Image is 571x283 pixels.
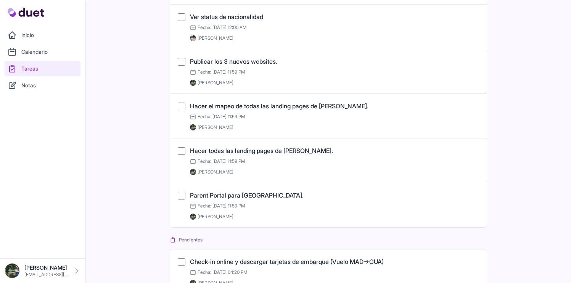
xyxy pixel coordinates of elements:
[5,27,80,43] a: Inicio
[5,263,20,278] img: DSC08576_Original.jpeg
[24,272,68,278] p: [EMAIL_ADDRESS][DOMAIN_NAME]
[5,61,80,76] a: Tareas
[190,269,247,275] span: Fecha: [DATE] 04:20 PM
[190,69,245,75] span: Fecha: [DATE] 11:59 PM
[198,214,233,220] span: [PERSON_NAME]
[190,80,196,86] img: DSC08576_Original.jpeg
[190,191,304,199] a: Parent Portal para [GEOGRAPHIC_DATA].
[24,264,68,272] p: [PERSON_NAME]
[190,124,196,130] img: DSC08576_Original.jpeg
[198,169,233,175] span: [PERSON_NAME]
[190,158,245,164] span: Fecha: [DATE] 11:59 PM
[5,44,80,59] a: Calendario
[170,237,487,243] h2: Pendientes
[190,35,196,41] img: IMG_0278.jpeg
[190,13,263,21] a: Ver status de nacionalidad
[190,102,368,110] a: Hacer el mapeo de todas las landing pages de [PERSON_NAME].
[198,80,233,86] span: [PERSON_NAME]
[5,78,80,93] a: Notas
[5,263,80,278] a: [PERSON_NAME] [EMAIL_ADDRESS][DOMAIN_NAME]
[190,258,384,265] a: Check-in online y descargar tarjetas de embarque (Vuelo MAD→GUA)
[190,114,245,120] span: Fecha: [DATE] 11:59 PM
[190,58,277,65] a: Publicar los 3 nuevos websites.
[198,35,233,41] span: [PERSON_NAME]
[190,147,333,154] a: Hacer todas las landing pages de [PERSON_NAME].
[190,214,196,220] img: DSC08576_Original.jpeg
[190,203,245,209] span: Fecha: [DATE] 11:59 PM
[198,124,233,130] span: [PERSON_NAME]
[190,169,196,175] img: DSC08576_Original.jpeg
[190,24,246,31] span: Fecha: [DATE] 12:00 AM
